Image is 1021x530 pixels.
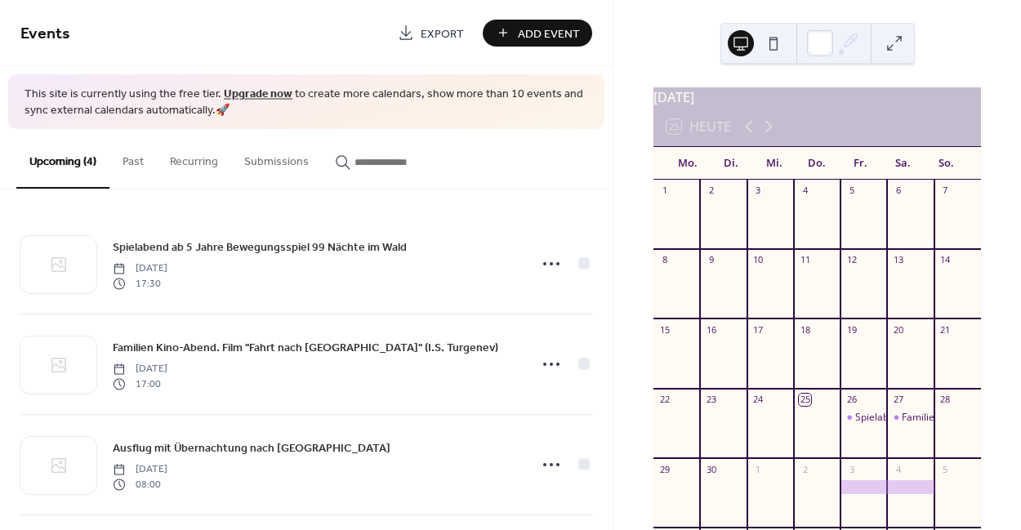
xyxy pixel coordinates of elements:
span: [DATE] [113,462,167,477]
div: 30 [705,463,717,475]
span: 08:00 [113,477,167,492]
div: 4 [892,463,904,475]
div: 23 [705,394,717,406]
span: [DATE] [113,362,167,376]
a: Spielabend ab 5 Jahre Bewegungsspiel 99 Nächte im Wald [113,238,407,256]
div: 28 [939,394,952,406]
a: Ausflug mit Übernachtung nach [GEOGRAPHIC_DATA] [113,439,390,457]
div: 29 [658,463,671,475]
div: 5 [939,463,952,475]
div: 22 [658,394,671,406]
div: Spielabend ab 5 Jahre Bewegungsspiel 99 Nächte im Wald [840,411,887,425]
div: 1 [752,463,765,475]
div: 3 [752,185,765,197]
div: 27 [892,394,904,406]
span: Export [421,25,464,42]
div: So. [925,147,968,180]
div: 15 [658,323,671,336]
button: Upcoming (4) [16,129,109,189]
span: Add Event [518,25,580,42]
button: Past [109,129,157,187]
div: 2 [705,185,717,197]
div: 4 [799,185,811,197]
div: [DATE] [653,87,981,107]
div: Familien Kino-Abend. Film "Fahrt nach Wiesbaden" (I.S. Turgenev) [887,411,934,425]
a: Familien Kino-Abend. Film "Fahrt nach [GEOGRAPHIC_DATA]" (I.S. Turgenev) [113,338,498,357]
div: 8 [658,254,671,266]
div: 19 [845,323,858,336]
div: 25 [799,394,811,406]
span: 17:30 [113,276,167,291]
div: Ausflug mit Übernachtung nach Wiesbaden [840,480,934,494]
div: 5 [845,185,858,197]
div: 24 [752,394,765,406]
div: 9 [705,254,717,266]
div: 11 [799,254,811,266]
div: 14 [939,254,952,266]
div: 12 [845,254,858,266]
button: Recurring [157,129,231,187]
div: 18 [799,323,811,336]
div: Mi. [752,147,796,180]
div: Fr. [839,147,882,180]
div: Mo. [667,147,710,180]
a: Export [386,20,476,47]
div: 17 [752,323,765,336]
span: Spielabend ab 5 Jahre Bewegungsspiel 99 Nächte im Wald [113,239,407,256]
div: 2 [799,463,811,475]
span: This site is currently using the free tier. to create more calendars, show more than 10 events an... [25,87,588,118]
div: 6 [892,185,904,197]
span: 17:00 [113,376,167,391]
div: 26 [845,394,858,406]
div: 21 [939,323,952,336]
div: Di. [710,147,753,180]
span: Ausflug mit Übernachtung nach [GEOGRAPHIC_DATA] [113,440,390,457]
div: 13 [892,254,904,266]
button: Submissions [231,129,322,187]
span: [DATE] [113,261,167,276]
div: Sa. [882,147,925,180]
span: Events [20,18,70,50]
span: Familien Kino-Abend. Film "Fahrt nach [GEOGRAPHIC_DATA]" (I.S. Turgenev) [113,340,498,357]
div: Do. [796,147,839,180]
div: 10 [752,254,765,266]
div: 3 [845,463,858,475]
div: 16 [705,323,717,336]
div: 7 [939,185,952,197]
div: 20 [892,323,904,336]
div: 1 [658,185,671,197]
button: Add Event [483,20,592,47]
a: Upgrade now [224,83,292,105]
